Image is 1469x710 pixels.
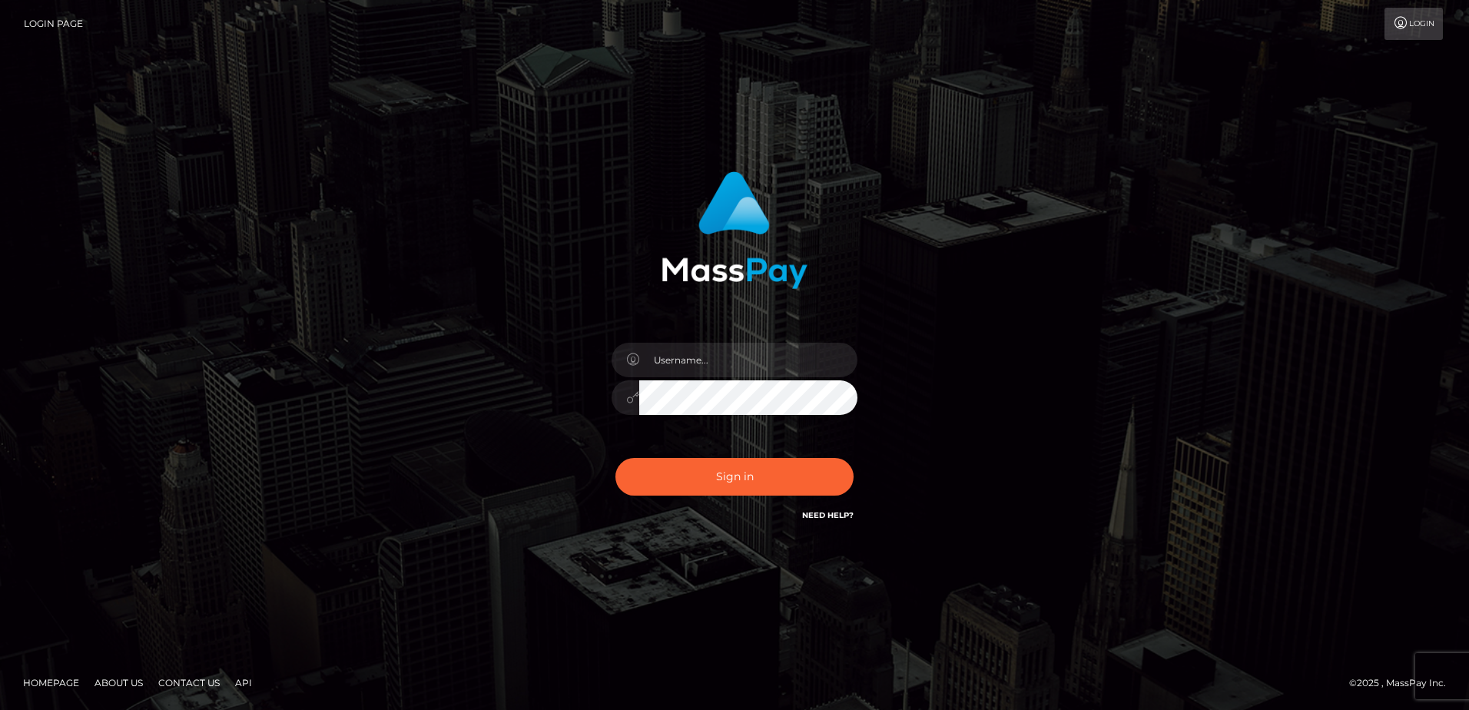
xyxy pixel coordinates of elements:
a: API [229,671,258,695]
a: Homepage [17,671,85,695]
button: Sign in [615,458,854,496]
input: Username... [639,343,857,377]
a: Need Help? [802,510,854,520]
a: Login Page [24,8,83,40]
a: About Us [88,671,149,695]
div: © 2025 , MassPay Inc. [1349,675,1457,692]
a: Contact Us [152,671,226,695]
img: MassPay Login [662,171,807,289]
a: Login [1384,8,1443,40]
